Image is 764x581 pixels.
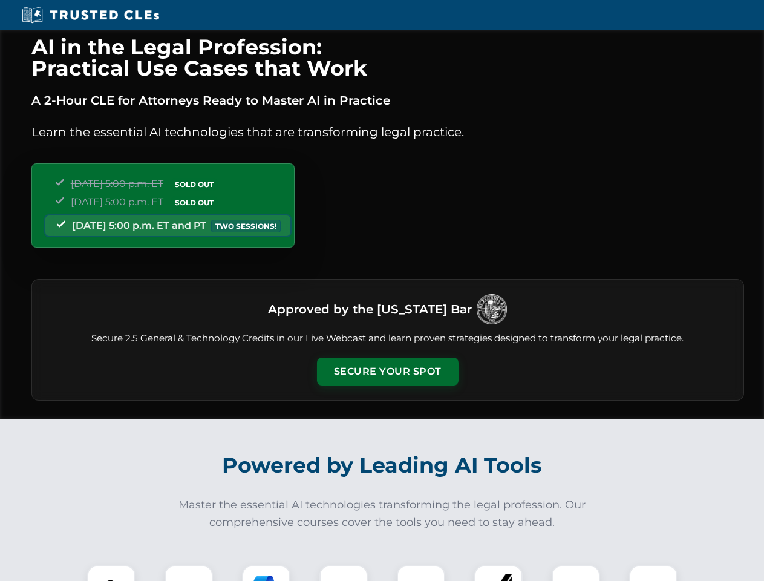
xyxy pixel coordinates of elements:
img: Logo [477,294,507,324]
h2: Powered by Leading AI Tools [47,444,717,487]
p: Master the essential AI technologies transforming the legal profession. Our comprehensive courses... [171,496,594,531]
span: SOLD OUT [171,196,218,209]
span: SOLD OUT [171,178,218,191]
p: Learn the essential AI technologies that are transforming legal practice. [31,122,744,142]
h1: AI in the Legal Profession: Practical Use Cases that Work [31,36,744,79]
p: A 2-Hour CLE for Attorneys Ready to Master AI in Practice [31,91,744,110]
span: [DATE] 5:00 p.m. ET [71,196,163,208]
span: [DATE] 5:00 p.m. ET [71,178,163,189]
button: Secure Your Spot [317,358,459,386]
img: Trusted CLEs [18,6,163,24]
h3: Approved by the [US_STATE] Bar [268,298,472,320]
p: Secure 2.5 General & Technology Credits in our Live Webcast and learn proven strategies designed ... [47,332,729,346]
